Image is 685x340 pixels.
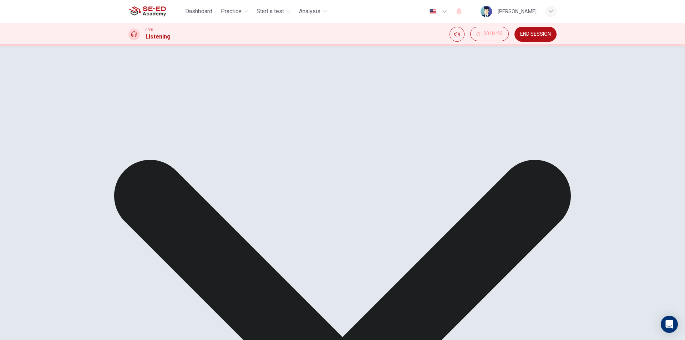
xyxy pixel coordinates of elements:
div: [PERSON_NAME] [498,7,537,16]
img: SE-ED Academy logo [128,4,166,19]
button: Dashboard [182,5,215,18]
a: SE-ED Academy logo [128,4,182,19]
button: Analysis [296,5,330,18]
img: Profile picture [481,6,492,17]
div: Hide [470,27,509,42]
span: Start a test [257,7,284,16]
button: Practice [218,5,251,18]
span: CEFR [146,27,153,32]
img: en [428,9,437,14]
h1: Listening [146,32,171,41]
span: 00:04:23 [483,31,503,37]
button: Start a test [254,5,293,18]
button: 00:04:23 [470,27,509,41]
span: Analysis [299,7,320,16]
div: Mute [450,27,465,42]
span: END SESSION [520,31,551,37]
button: END SESSION [514,27,557,42]
div: Open Intercom Messenger [661,316,678,333]
span: Practice [221,7,242,16]
span: Dashboard [185,7,212,16]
